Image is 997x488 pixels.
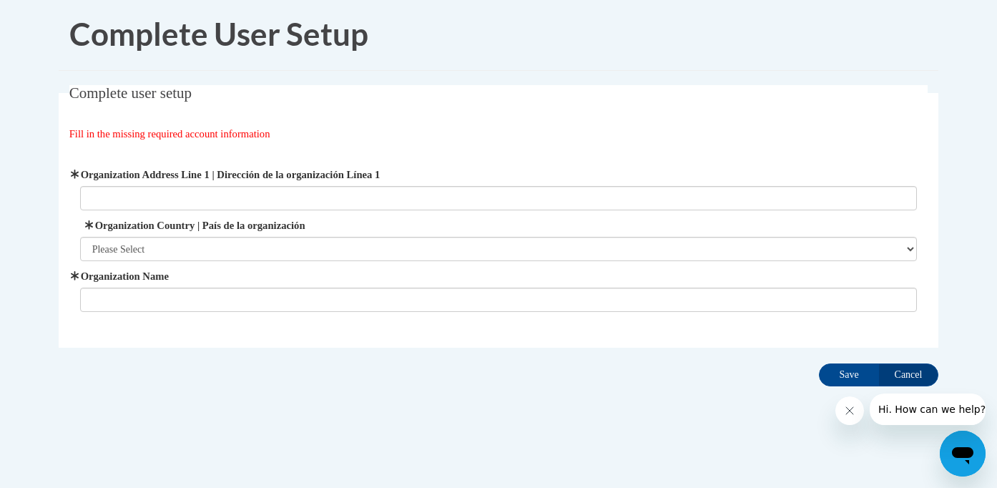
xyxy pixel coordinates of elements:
input: Metadata input [80,186,918,210]
iframe: Close message [835,396,864,425]
label: Organization Address Line 1 | Dirección de la organización Línea 1 [80,167,918,182]
span: Fill in the missing required account information [69,128,270,140]
label: Organization Country | País de la organización [80,218,918,233]
span: Complete user setup [69,84,192,102]
input: Cancel [878,363,938,386]
input: Save [819,363,879,386]
span: Complete User Setup [69,15,368,52]
iframe: Message from company [870,394,986,425]
iframe: Button to launch messaging window [940,431,986,477]
input: Metadata input [80,288,918,312]
label: Organization Name [80,268,918,284]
